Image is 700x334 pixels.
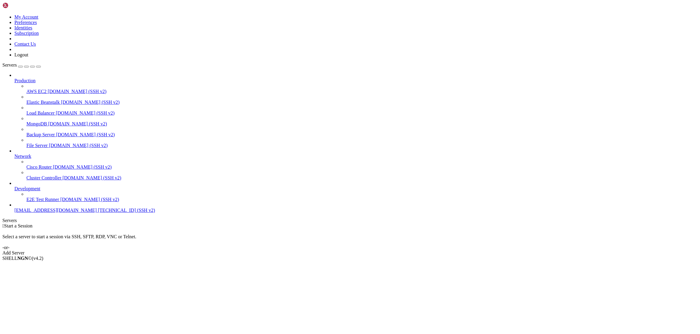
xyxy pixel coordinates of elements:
[14,186,698,191] a: Development
[26,164,698,170] a: Cisco Router [DOMAIN_NAME] (SSH v2)
[98,208,155,213] span: [TECHNICAL_ID] (SSH v2)
[26,132,55,137] span: Backup Server
[14,202,698,213] li: [EMAIL_ADDRESS][DOMAIN_NAME] [TECHNICAL_ID] (SSH v2)
[26,197,698,202] a: E2E Test Runner [DOMAIN_NAME] (SSH v2)
[14,78,698,83] a: Production
[26,105,698,116] li: Load Balancer [DOMAIN_NAME] (SSH v2)
[4,223,32,228] span: Start a Session
[26,89,47,94] span: AWS EC2
[14,154,698,159] a: Network
[17,256,28,261] b: NGN
[2,62,41,68] a: Servers
[48,121,107,126] span: [DOMAIN_NAME] (SSH v2)
[14,31,39,36] a: Subscription
[26,94,698,105] li: Elastic Beanstalk [DOMAIN_NAME] (SSH v2)
[26,132,698,137] a: Backup Server [DOMAIN_NAME] (SSH v2)
[2,218,698,223] div: Servers
[26,164,52,170] span: Cisco Router
[53,164,112,170] span: [DOMAIN_NAME] (SSH v2)
[14,154,31,159] span: Network
[14,208,97,213] span: [EMAIL_ADDRESS][DOMAIN_NAME]
[14,73,698,148] li: Production
[14,52,28,57] a: Logout
[26,191,698,202] li: E2E Test Runner [DOMAIN_NAME] (SSH v2)
[14,20,37,25] a: Preferences
[56,132,115,137] span: [DOMAIN_NAME] (SSH v2)
[26,121,47,126] span: MongoDB
[14,41,36,47] a: Contact Us
[2,62,17,68] span: Servers
[26,197,59,202] span: E2E Test Runner
[14,25,32,30] a: Identities
[26,116,698,127] li: MongoDB [DOMAIN_NAME] (SSH v2)
[26,100,60,105] span: Elastic Beanstalk
[2,2,37,8] img: Shellngn
[26,170,698,181] li: Cluster Controller [DOMAIN_NAME] (SSH v2)
[26,143,698,148] a: File Server [DOMAIN_NAME] (SSH v2)
[26,121,698,127] a: MongoDB [DOMAIN_NAME] (SSH v2)
[2,250,698,256] div: Add Server
[26,159,698,170] li: Cisco Router [DOMAIN_NAME] (SSH v2)
[56,110,115,116] span: [DOMAIN_NAME] (SSH v2)
[14,148,698,181] li: Network
[32,256,44,261] span: 4.2.0
[26,175,698,181] a: Cluster Controller [DOMAIN_NAME] (SSH v2)
[14,208,698,213] a: [EMAIL_ADDRESS][DOMAIN_NAME] [TECHNICAL_ID] (SSH v2)
[26,127,698,137] li: Backup Server [DOMAIN_NAME] (SSH v2)
[48,89,107,94] span: [DOMAIN_NAME] (SSH v2)
[2,256,43,261] span: SHELL ©
[62,175,121,180] span: [DOMAIN_NAME] (SSH v2)
[2,223,4,228] span: 
[26,143,48,148] span: File Server
[14,186,40,191] span: Development
[26,100,698,105] a: Elastic Beanstalk [DOMAIN_NAME] (SSH v2)
[26,83,698,94] li: AWS EC2 [DOMAIN_NAME] (SSH v2)
[14,14,38,20] a: My Account
[26,110,55,116] span: Load Balancer
[2,229,698,250] div: Select a server to start a session via SSH, SFTP, RDP, VNC or Telnet. -or-
[26,175,61,180] span: Cluster Controller
[26,110,698,116] a: Load Balancer [DOMAIN_NAME] (SSH v2)
[60,197,119,202] span: [DOMAIN_NAME] (SSH v2)
[26,137,698,148] li: File Server [DOMAIN_NAME] (SSH v2)
[61,100,120,105] span: [DOMAIN_NAME] (SSH v2)
[14,181,698,202] li: Development
[14,78,35,83] span: Production
[49,143,108,148] span: [DOMAIN_NAME] (SSH v2)
[26,89,698,94] a: AWS EC2 [DOMAIN_NAME] (SSH v2)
